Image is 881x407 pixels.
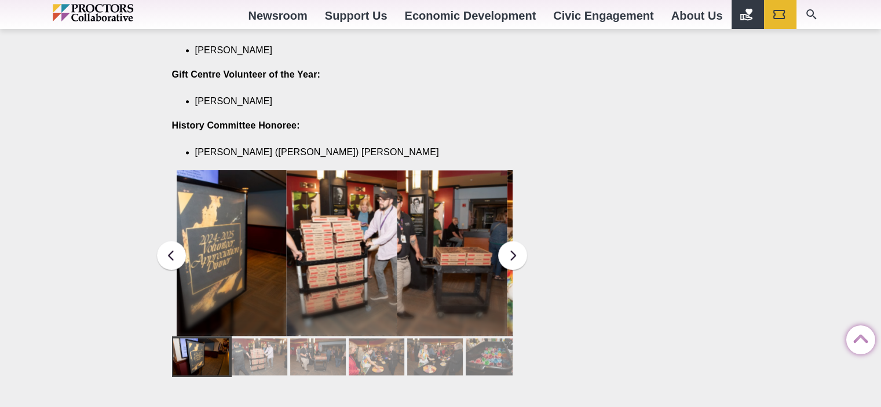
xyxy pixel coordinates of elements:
a: Back to Top [846,326,869,349]
strong: History Committee Honoree: [172,120,300,130]
li: [PERSON_NAME] [195,44,495,57]
li: [PERSON_NAME] [195,95,495,108]
strong: Gift Centre Volunteer of the Year: [172,69,320,79]
button: Next slide [498,241,527,270]
li: [PERSON_NAME] ([PERSON_NAME]) [PERSON_NAME] [195,146,495,159]
button: Previous slide [157,241,186,270]
img: Proctors logo [53,4,183,21]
